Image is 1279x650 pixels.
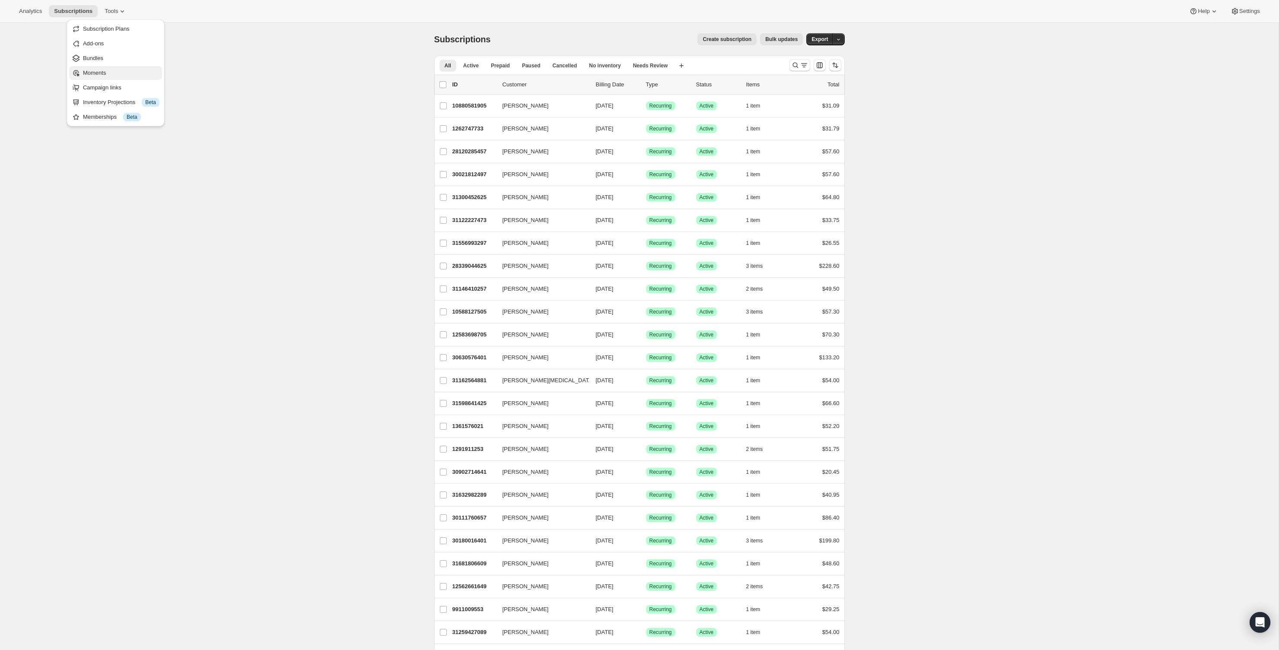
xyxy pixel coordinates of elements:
[69,110,162,124] button: Memberships
[452,626,840,638] div: 31259427089[PERSON_NAME][DATE]SuccessRecurringSuccessActive1 item$54.00
[596,148,614,155] span: [DATE]
[746,263,763,270] span: 3 items
[646,80,689,89] div: Type
[452,397,840,409] div: 31598641425[PERSON_NAME][DATE]SuccessRecurringSuccessActive1 item$66.60
[822,583,840,590] span: $42.75
[746,489,770,501] button: 1 item
[452,535,840,547] div: 30180016401[PERSON_NAME][DATE]SuccessRecurringSuccessActive3 items$199.80
[497,190,584,204] button: [PERSON_NAME]
[105,8,118,15] span: Tools
[649,354,672,361] span: Recurring
[649,308,672,315] span: Recurring
[503,124,549,133] span: [PERSON_NAME]
[649,400,672,407] span: Recurring
[127,114,137,120] span: Beta
[700,537,714,544] span: Active
[497,465,584,479] button: [PERSON_NAME]
[503,101,549,110] span: [PERSON_NAME]
[765,36,798,43] span: Bulk updates
[452,191,840,203] div: 31300452625[PERSON_NAME][DATE]SuccessRecurringSuccessActive1 item$64.80
[503,216,549,225] span: [PERSON_NAME]
[452,80,496,89] p: ID
[822,102,840,109] span: $31.09
[822,331,840,338] span: $70.30
[746,331,760,338] span: 1 item
[1250,612,1270,633] div: Open Intercom Messenger
[83,84,121,91] span: Campaign links
[746,260,773,272] button: 3 items
[746,148,760,155] span: 1 item
[746,125,760,132] span: 1 item
[452,443,840,455] div: 1291911253[PERSON_NAME][DATE]SuccessRecurringSuccessActive2 items$51.75
[54,8,92,15] span: Subscriptions
[452,306,840,318] div: 10588127505[PERSON_NAME][DATE]SuccessRecurringSuccessActive3 items$57.30
[497,351,584,365] button: [PERSON_NAME]
[700,148,714,155] span: Active
[806,33,833,45] button: Export
[649,560,672,567] span: Recurring
[649,217,672,224] span: Recurring
[596,217,614,223] span: [DATE]
[700,377,714,384] span: Active
[497,419,584,433] button: [PERSON_NAME]
[452,376,496,385] p: 31162564881
[452,374,840,387] div: 31162564881[PERSON_NAME][MEDICAL_DATA][DATE]SuccessRecurringSuccessActive1 item$54.00
[596,537,614,544] span: [DATE]
[522,62,541,69] span: Paused
[746,466,770,478] button: 1 item
[497,236,584,250] button: [PERSON_NAME]
[596,491,614,498] span: [DATE]
[700,354,714,361] span: Active
[452,536,496,545] p: 30180016401
[746,537,763,544] span: 3 items
[69,51,162,65] button: Bundles
[746,285,763,292] span: 2 items
[746,146,770,158] button: 1 item
[746,217,760,224] span: 1 item
[700,125,714,132] span: Active
[83,55,103,61] span: Bundles
[746,420,770,432] button: 1 item
[497,602,584,616] button: [PERSON_NAME]
[596,125,614,132] span: [DATE]
[633,62,668,69] span: Needs Review
[746,354,760,361] span: 1 item
[700,423,714,430] span: Active
[649,331,672,338] span: Recurring
[14,5,47,17] button: Analytics
[822,629,840,635] span: $54.00
[596,240,614,246] span: [DATE]
[497,396,584,410] button: [PERSON_NAME]
[746,512,770,524] button: 1 item
[452,399,496,408] p: 31598641425
[596,80,639,89] p: Billing Date
[746,329,770,341] button: 1 item
[649,583,672,590] span: Recurring
[503,308,549,316] span: [PERSON_NAME]
[746,168,770,181] button: 1 item
[596,285,614,292] span: [DATE]
[452,422,496,431] p: 1361576021
[452,239,496,247] p: 31556993297
[696,80,739,89] p: Status
[497,282,584,296] button: [PERSON_NAME]
[746,423,760,430] span: 1 item
[700,583,714,590] span: Active
[649,537,672,544] span: Recurring
[452,605,496,614] p: 9911009553
[503,262,549,270] span: [PERSON_NAME]
[596,400,614,406] span: [DATE]
[452,123,840,135] div: 1262747733[PERSON_NAME][DATE]SuccessRecurringSuccessActive1 item$31.79
[596,446,614,452] span: [DATE]
[503,330,549,339] span: [PERSON_NAME]
[746,171,760,178] span: 1 item
[746,377,760,384] span: 1 item
[700,308,714,315] span: Active
[827,80,839,89] p: Total
[83,113,159,121] div: Memberships
[649,446,672,453] span: Recurring
[452,260,840,272] div: 28339044625[PERSON_NAME][DATE]SuccessRecurringSuccessActive3 items$228.60
[700,217,714,224] span: Active
[503,422,549,431] span: [PERSON_NAME]
[69,95,162,109] button: Inventory Projections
